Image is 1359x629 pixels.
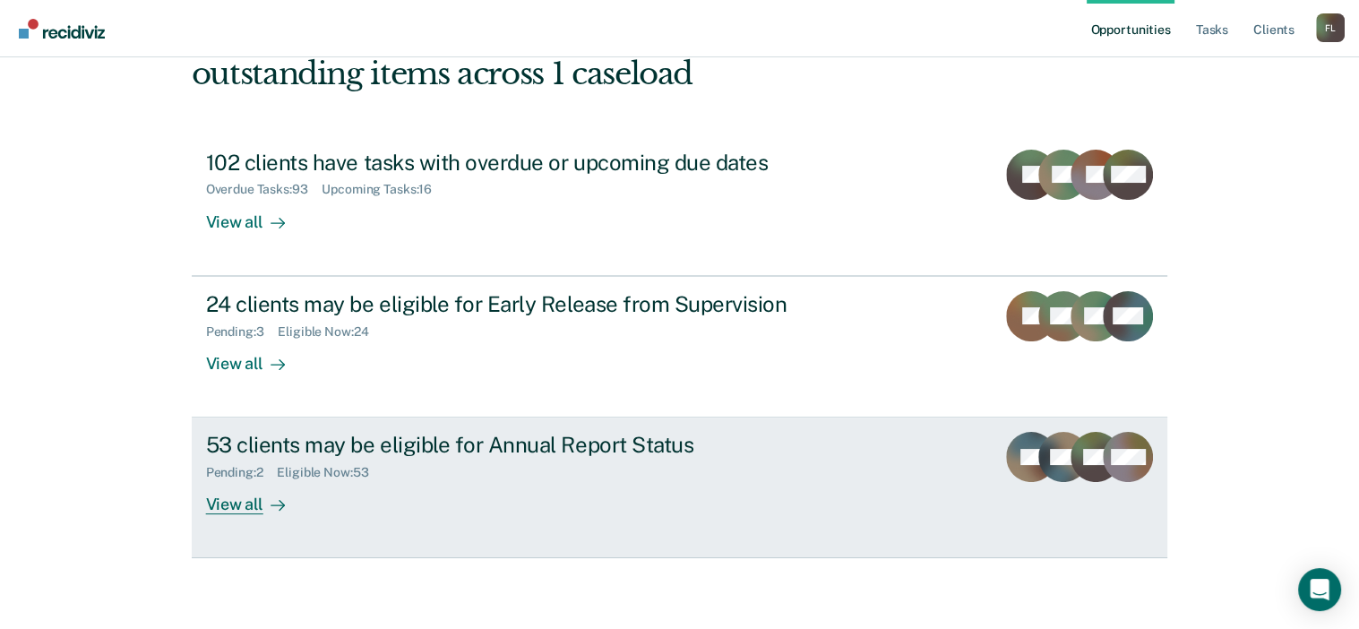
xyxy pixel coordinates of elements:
[19,19,105,39] img: Recidiviz
[206,150,835,176] div: 102 clients have tasks with overdue or upcoming due dates
[206,197,306,232] div: View all
[206,432,835,458] div: 53 clients may be eligible for Annual Report Status
[206,324,279,340] div: Pending : 3
[1316,13,1345,42] button: Profile dropdown button
[1298,568,1341,611] div: Open Intercom Messenger
[192,19,973,92] div: Hi, [PERSON_NAME]. We’ve found some outstanding items across 1 caseload
[206,339,306,374] div: View all
[206,182,323,197] div: Overdue Tasks : 93
[206,291,835,317] div: 24 clients may be eligible for Early Release from Supervision
[277,465,383,480] div: Eligible Now : 53
[206,480,306,515] div: View all
[278,324,383,340] div: Eligible Now : 24
[206,465,278,480] div: Pending : 2
[322,182,446,197] div: Upcoming Tasks : 16
[1316,13,1345,42] div: F L
[192,418,1168,558] a: 53 clients may be eligible for Annual Report StatusPending:2Eligible Now:53View all
[192,135,1168,276] a: 102 clients have tasks with overdue or upcoming due datesOverdue Tasks:93Upcoming Tasks:16View all
[192,276,1168,418] a: 24 clients may be eligible for Early Release from SupervisionPending:3Eligible Now:24View all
